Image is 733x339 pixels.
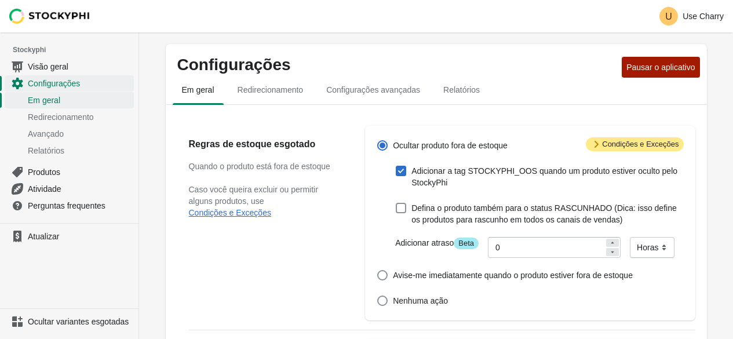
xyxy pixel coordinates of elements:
[659,7,678,25] span: Avatar com iniciais U
[5,58,134,75] a: Visão geral
[28,62,68,71] font: Visão geral
[5,108,134,125] a: Redirecionamento
[28,112,94,122] font: Redirecionamento
[238,85,304,94] font: Redirecionamento
[28,232,59,241] font: Atualizar
[189,185,318,206] font: Caso você queira excluir ou permitir alguns produtos, use
[189,162,330,171] font: Quando o produto está fora de estoque
[622,57,699,78] button: Pausar o aplicativo
[226,75,315,105] button: redirecionamento
[393,271,633,280] font: Avise-me imediatamente quando o produto estiver fora de estoque
[13,46,46,54] font: Stockyphi
[5,75,134,92] a: Configurações
[326,85,420,94] font: Configurações avançadas
[5,163,134,180] a: Produtos
[5,228,134,245] a: Atualizar
[177,56,291,74] font: Configurações
[9,9,90,24] img: Stockyphi
[189,208,271,217] button: Condições e Exceções
[393,296,448,305] font: Nenhuma ação
[411,166,677,187] font: Adicionar a tag STOCKYPHI_OOS quando um produto estiver oculto pelo StockyPhi
[655,5,728,28] button: Avatar com iniciais UUse Charry
[28,96,60,105] font: Em geral
[5,197,134,214] a: Perguntas frequentes
[28,79,80,88] font: Configurações
[28,317,129,326] font: Ocultar variantes esgotadas
[5,92,134,108] a: Em geral
[28,184,61,194] font: Atividade
[28,146,64,155] font: Relatórios
[5,125,134,142] a: Avançado
[28,201,105,210] font: Perguntas frequentes
[683,12,724,21] font: Use Charry
[5,142,134,159] a: Relatórios
[665,12,672,21] text: U
[395,238,454,247] font: Adicionar atraso
[182,85,214,94] font: Em geral
[189,139,316,149] font: Regras de estoque esgotado
[5,314,134,330] a: Ocultar variantes esgotadas
[5,180,134,197] a: Atividade
[411,203,677,224] font: Defina o produto também para o status RASCUNHADO (Dica: isso define os produtos para rascunho em ...
[315,75,432,105] button: Configurações avançadas
[432,75,491,105] button: relatórios
[393,141,508,150] font: Ocultar produto fora de estoque
[28,167,60,177] font: Produtos
[28,129,64,138] font: Avançado
[170,75,226,105] button: em geral
[602,140,679,148] font: Condições e Exceções
[626,63,695,72] font: Pausar o aplicativo
[458,239,474,247] font: Beta
[443,85,480,94] font: Relatórios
